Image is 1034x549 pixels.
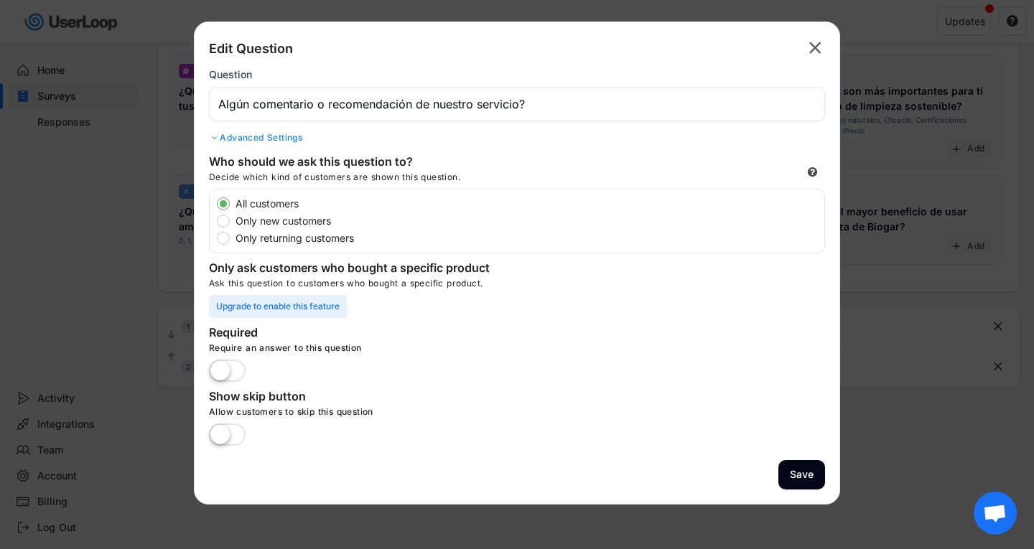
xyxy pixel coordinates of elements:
label: All customers [231,199,824,209]
div: Only ask customers who bought a specific product [209,261,496,278]
div: Ask this question to customers who bought a specific product. [209,278,825,295]
div: Allow customers to skip this question [209,406,640,423]
div: Decide which kind of customers are shown this question. [209,172,568,189]
button:  [805,37,825,60]
div: Required [209,325,496,342]
label: Only returning customers [231,233,824,243]
input: Type your question here... [209,87,825,121]
button: Save [778,460,825,489]
div: Who should we ask this question to? [209,154,496,172]
div: Show skip button [209,389,496,406]
div: Edit Question [209,40,293,57]
a: Chat abierto [974,492,1017,535]
div: Require an answer to this question [209,342,640,360]
div: Upgrade to enable this feature [209,295,347,318]
div: Question [209,68,252,81]
div: Advanced Settings [209,132,825,144]
label: Only new customers [231,216,824,226]
text:  [809,37,821,58]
